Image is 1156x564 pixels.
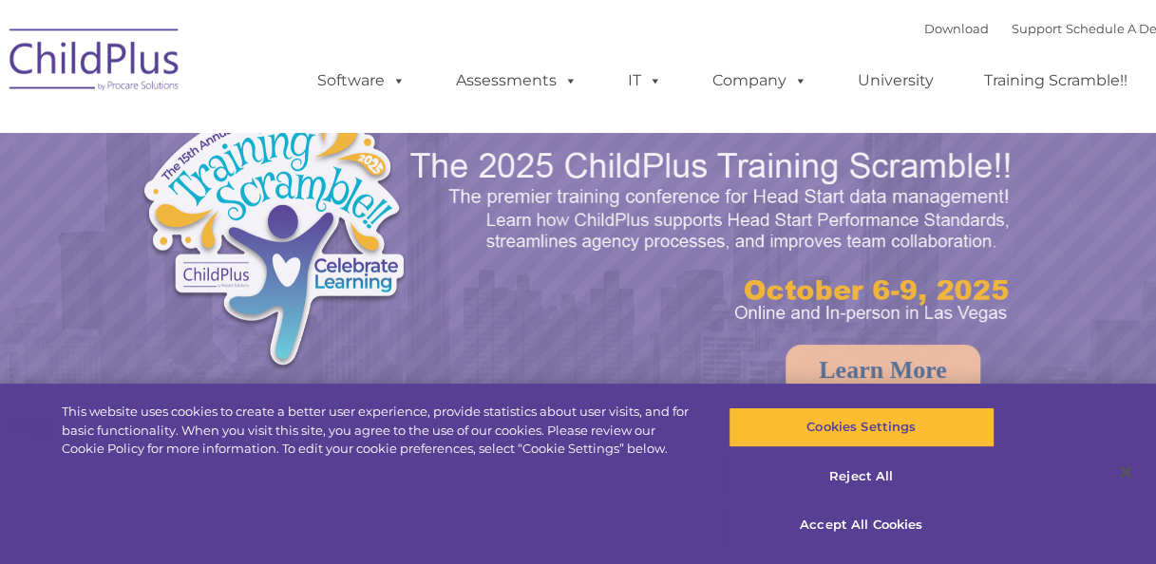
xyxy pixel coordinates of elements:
[437,62,597,100] a: Assessments
[965,62,1147,100] a: Training Scramble!!
[1105,451,1147,493] button: Close
[729,407,995,447] button: Cookies Settings
[839,62,953,100] a: University
[693,62,826,100] a: Company
[924,21,989,36] a: Download
[298,62,425,100] a: Software
[786,345,980,396] a: Learn More
[729,505,995,545] button: Accept All Cookies
[62,403,693,459] div: This website uses cookies to create a better user experience, provide statistics about user visit...
[729,457,995,497] button: Reject All
[609,62,681,100] a: IT
[1012,21,1062,36] a: Support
